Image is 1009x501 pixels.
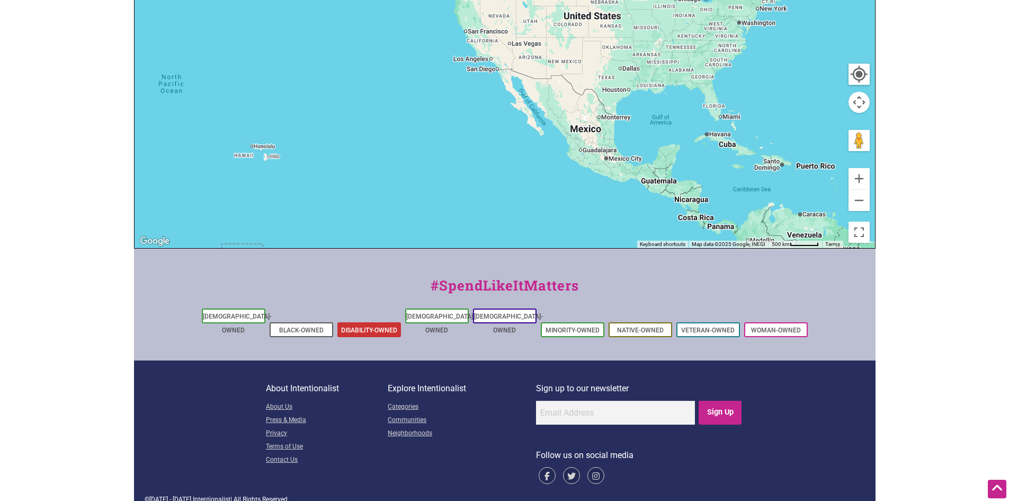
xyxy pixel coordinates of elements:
input: Sign Up [699,401,742,425]
button: Keyboard shortcuts [640,241,685,248]
a: Disability-Owned [341,327,397,334]
button: Zoom out [849,190,870,211]
p: About Intentionalist [266,382,388,395]
a: Communities [388,414,536,427]
a: [DEMOGRAPHIC_DATA]-Owned [474,313,543,334]
button: Drag Pegman onto the map to open Street View [849,130,870,151]
a: Open this area in Google Maps (opens a new window) [137,234,172,248]
a: Minority-Owned [546,327,600,334]
div: Scroll Back to Top [988,480,1006,498]
a: Terms of Use [266,441,388,454]
button: Map Scale: 500 km per 51 pixels [769,241,822,248]
p: Follow us on social media [536,449,743,462]
a: Press & Media [266,414,388,427]
a: Native-Owned [617,327,664,334]
img: Google [137,234,172,248]
a: Black-Owned [279,327,324,334]
a: [DEMOGRAPHIC_DATA]-Owned [203,313,272,334]
a: Veteran-Owned [681,327,735,334]
div: #SpendLikeItMatters [134,275,876,306]
a: About Us [266,401,388,414]
p: Sign up to our newsletter [536,382,743,395]
button: Map camera controls [849,92,870,113]
a: Terms (opens in new tab) [825,241,840,247]
span: 500 km [772,241,790,247]
a: Privacy [266,427,388,441]
a: Woman-Owned [751,327,801,334]
a: Categories [388,401,536,414]
p: Explore Intentionalist [388,382,536,395]
a: Contact Us [266,454,388,467]
button: Your Location [849,64,870,85]
button: Toggle fullscreen view [847,221,871,244]
a: [DEMOGRAPHIC_DATA]-Owned [406,313,475,334]
button: Zoom in [849,168,870,189]
a: Neighborhoods [388,427,536,441]
input: Email Address [536,401,695,425]
span: Map data ©2025 Google, INEGI [692,241,765,247]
